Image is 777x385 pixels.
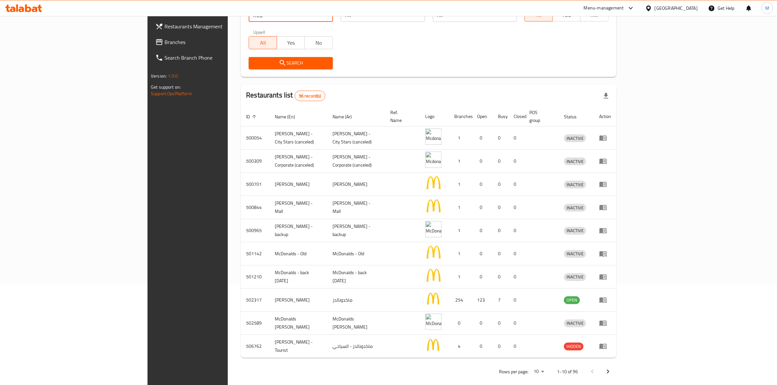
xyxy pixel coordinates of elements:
[168,72,178,80] span: 1.0.0
[307,38,330,48] span: No
[472,312,493,335] td: 0
[164,22,272,30] span: Restaurants Management
[509,289,524,312] td: 0
[584,4,624,12] div: Menu-management
[277,36,305,49] button: Yes
[493,107,509,126] th: Busy
[599,180,611,188] div: Menu
[164,54,272,62] span: Search Branch Phone
[472,173,493,196] td: 0
[564,135,586,142] span: INACTIVE
[564,113,585,121] span: Status
[449,312,472,335] td: 0
[425,314,442,330] img: McDonalds Alex
[493,126,509,150] td: 0
[599,203,611,211] div: Menu
[275,113,303,121] span: Name (En)
[531,367,547,377] div: Rows per page:
[425,175,442,191] img: McDonald’s
[449,242,472,265] td: 1
[246,113,258,121] span: ID
[509,173,524,196] td: 0
[246,90,325,101] h2: Restaurants list
[333,113,360,121] span: Name (Ar)
[509,126,524,150] td: 0
[594,107,616,126] th: Action
[493,289,509,312] td: 7
[509,312,524,335] td: 0
[564,181,586,188] div: INACTIVE
[599,296,611,304] div: Menu
[151,89,192,98] a: Support.OpsPlatform
[765,5,769,12] span: M
[509,265,524,289] td: 0
[564,227,586,235] div: INACTIVE
[449,219,472,242] td: 1
[472,126,493,150] td: 0
[270,289,327,312] td: [PERSON_NAME]
[599,319,611,327] div: Menu
[425,337,442,353] img: McDonald's - Tourist
[493,265,509,289] td: 0
[509,196,524,219] td: 0
[599,134,611,142] div: Menu
[270,219,327,242] td: [PERSON_NAME] - backup
[555,10,578,20] span: TGO
[564,319,586,327] span: INACTIVE
[425,244,442,260] img: McDonalds - Old
[150,34,277,50] a: Branches
[472,289,493,312] td: 123
[241,107,616,358] table: enhanced table
[270,265,327,289] td: McDonalds - back [DATE]
[493,242,509,265] td: 0
[327,312,385,335] td: McDonalds [PERSON_NAME]
[449,173,472,196] td: 1
[493,335,509,358] td: 0
[509,219,524,242] td: 0
[564,319,586,327] div: INACTIVE
[564,343,583,350] div: HIDDEN
[564,250,586,258] span: INACTIVE
[327,265,385,289] td: McDonalds - back [DATE]
[564,204,586,212] div: INACTIVE
[425,290,442,307] img: McDonald's
[472,150,493,173] td: 0
[598,88,614,104] div: Export file
[530,109,551,124] span: POS group
[327,335,385,358] td: ماكدونالدز - السياحي
[327,126,385,150] td: [PERSON_NAME] - City Stars (canceled)
[600,364,616,379] button: Next page
[472,219,493,242] td: 0
[564,273,586,281] span: INACTIVE
[583,10,606,20] span: TMP
[151,72,167,80] span: Version:
[449,196,472,219] td: 1
[270,126,327,150] td: [PERSON_NAME] - City Stars (canceled)
[425,152,442,168] img: Mcdonald's - Corporate (canceled)
[509,242,524,265] td: 0
[425,221,442,237] img: McDonald’s - backup
[390,109,412,124] span: Ref. Name
[249,57,333,69] button: Search
[280,38,303,48] span: Yes
[295,93,325,99] span: 96 record(s)
[420,107,449,126] th: Logo
[493,312,509,335] td: 0
[252,38,274,48] span: All
[564,134,586,142] div: INACTIVE
[509,335,524,358] td: 0
[472,107,493,126] th: Open
[564,158,586,165] span: INACTIVE
[295,91,325,101] div: Total records count
[472,335,493,358] td: 0
[564,296,580,304] div: OPEN
[449,335,472,358] td: 4
[150,50,277,66] a: Search Branch Phone
[327,150,385,173] td: [PERSON_NAME] - Corporate (canceled)
[164,38,272,46] span: Branches
[270,335,327,358] td: [PERSON_NAME] - Tourist
[499,368,528,376] p: Rows per page:
[564,343,583,350] span: HIDDEN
